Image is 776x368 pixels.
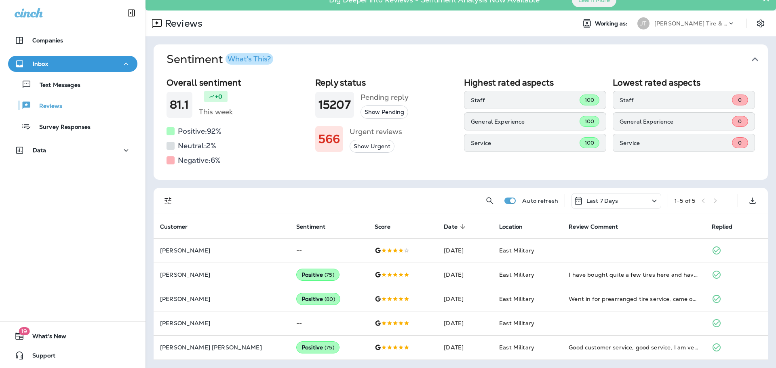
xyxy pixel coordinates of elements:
[325,296,335,303] span: ( 80 )
[160,296,283,302] p: [PERSON_NAME]
[499,271,534,278] span: East Military
[375,223,390,230] span: Score
[620,140,732,146] p: Service
[33,61,48,67] p: Inbox
[444,223,458,230] span: Date
[569,223,628,230] span: Review Comment
[296,341,339,353] div: Positive
[178,139,216,152] h5: Neutral: 2 %
[569,223,618,230] span: Review Comment
[170,98,189,111] h1: 81.1
[654,20,727,27] p: [PERSON_NAME] Tire & Auto
[160,271,283,278] p: [PERSON_NAME]
[8,328,137,344] button: 19What's New
[499,223,523,230] span: Location
[585,139,594,146] span: 100
[437,263,493,287] td: [DATE]
[437,335,493,360] td: [DATE]
[569,271,698,279] div: I have bought quite a few tires here and have always had good service.
[350,125,402,138] h5: Urgent reviews
[361,105,408,119] button: Show Pending
[464,78,606,88] h2: Highest rated aspects
[120,5,143,21] button: Collapse Sidebar
[8,347,137,364] button: Support
[178,125,221,138] h5: Positive: 92 %
[613,78,755,88] h2: Lowest rated aspects
[586,198,618,204] p: Last 7 Days
[595,20,629,27] span: Working as:
[738,118,742,125] span: 0
[160,223,188,230] span: Customer
[8,32,137,48] button: Companies
[471,118,580,125] p: General Experience
[712,223,733,230] span: Replied
[522,198,558,204] p: Auto refresh
[753,16,768,31] button: Settings
[744,193,761,209] button: Export as CSV
[167,78,309,88] h2: Overall sentiment
[160,247,283,254] p: [PERSON_NAME]
[160,193,176,209] button: Filters
[325,271,334,278] span: ( 75 )
[437,311,493,335] td: [DATE]
[8,97,137,114] button: Reviews
[19,327,30,335] span: 19
[8,118,137,135] button: Survey Responses
[296,293,340,305] div: Positive
[361,91,409,104] h5: Pending reply
[471,97,580,103] p: Staff
[350,140,394,153] button: Show Urgent
[712,223,743,230] span: Replied
[226,53,273,65] button: What's This?
[31,124,91,131] p: Survey Responses
[215,93,222,101] p: +0
[8,56,137,72] button: Inbox
[199,105,233,118] h5: This week
[8,142,137,158] button: Data
[318,98,351,111] h1: 15207
[437,287,493,311] td: [DATE]
[738,139,742,146] span: 0
[499,320,534,327] span: East Military
[162,17,202,29] p: Reviews
[315,78,458,88] h2: Reply status
[33,147,46,154] p: Data
[32,37,63,44] p: Companies
[160,223,198,230] span: Customer
[31,103,62,110] p: Reviews
[228,55,271,63] div: What's This?
[296,223,325,230] span: Sentiment
[499,223,533,230] span: Location
[318,132,340,146] h1: 566
[569,343,698,351] div: Good customer service, good service, I am very grateful.
[499,295,534,303] span: East Military
[482,193,498,209] button: Search Reviews
[296,223,336,230] span: Sentiment
[160,320,283,326] p: [PERSON_NAME]
[24,333,66,343] span: What's New
[471,140,580,146] p: Service
[620,118,732,125] p: General Experience
[637,17,649,29] div: JT
[160,344,283,351] p: [PERSON_NAME] [PERSON_NAME]
[178,154,221,167] h5: Negative: 6 %
[375,223,401,230] span: Score
[585,97,594,103] span: 100
[738,97,742,103] span: 0
[675,198,695,204] div: 1 - 5 of 5
[585,118,594,125] span: 100
[620,97,732,103] p: Staff
[296,269,339,281] div: Positive
[290,238,368,263] td: --
[437,238,493,263] td: [DATE]
[154,74,768,180] div: SentimentWhat's This?
[32,82,80,89] p: Text Messages
[325,344,334,351] span: ( 75 )
[160,44,774,74] button: SentimentWhat's This?
[290,311,368,335] td: --
[569,295,698,303] div: Went in for prearranged tire service, came out 4 hours later with new tires AND new wheel bearing...
[24,352,55,362] span: Support
[8,76,137,93] button: Text Messages
[499,247,534,254] span: East Military
[167,53,273,66] h1: Sentiment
